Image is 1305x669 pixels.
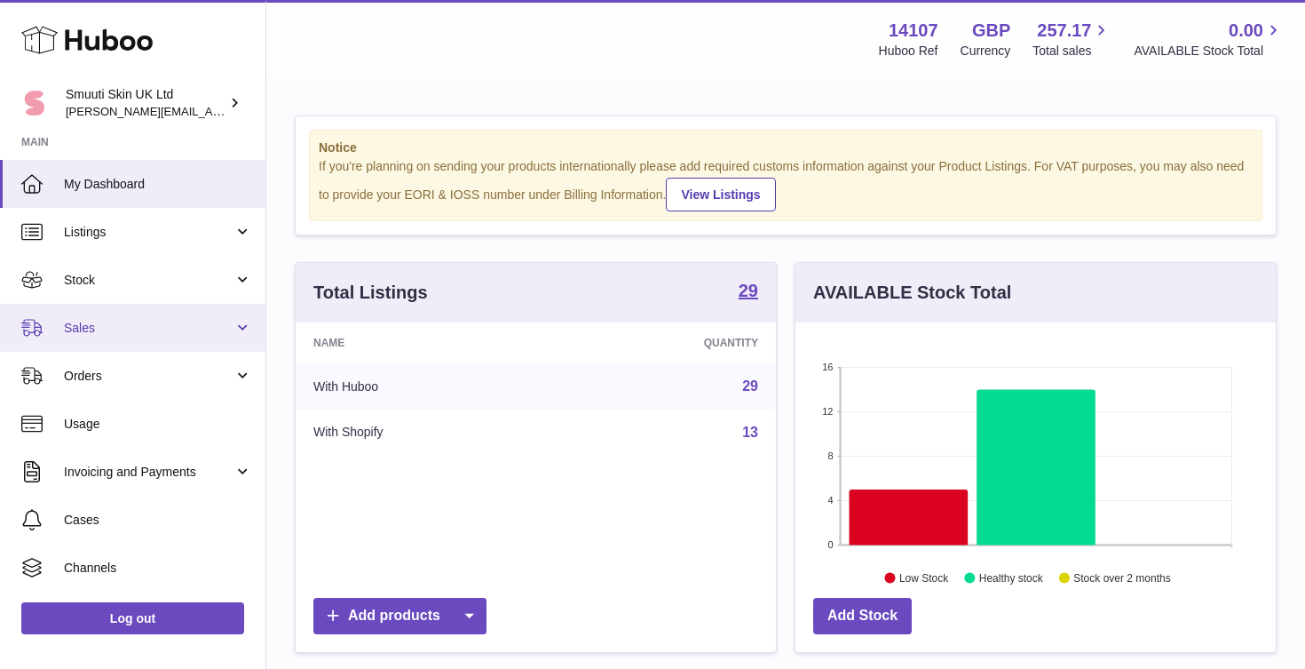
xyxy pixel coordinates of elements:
a: 13 [742,425,758,440]
div: Currency [961,43,1011,60]
text: 16 [822,362,833,372]
text: Healthy stock [979,571,1044,584]
a: 29 [739,282,758,303]
span: Total sales [1032,43,1111,60]
a: Add Stock [813,598,912,634]
strong: 14107 [889,19,938,43]
span: Orders [64,368,233,385]
span: Stock [64,272,233,289]
img: ilona@beautyko.fi [21,90,48,116]
text: Stock over 2 months [1073,571,1170,584]
th: Quantity [555,323,776,363]
text: Low Stock [899,571,949,584]
text: 8 [827,450,833,461]
span: 0.00 [1229,19,1263,43]
div: Smuuti Skin UK Ltd [66,86,225,120]
a: Log out [21,602,244,634]
strong: 29 [739,282,758,299]
a: View Listings [666,178,775,211]
span: Sales [64,320,233,337]
strong: Notice [319,139,1253,156]
div: Huboo Ref [879,43,938,60]
span: [PERSON_NAME][EMAIL_ADDRESS][DOMAIN_NAME] [66,104,356,118]
span: My Dashboard [64,176,252,193]
td: With Huboo [296,363,555,410]
h3: Total Listings [313,281,428,305]
span: AVAILABLE Stock Total [1134,43,1284,60]
a: Add products [313,598,486,634]
span: Listings [64,224,233,241]
text: 4 [827,495,833,506]
span: Usage [64,416,252,433]
span: Invoicing and Payments [64,464,233,481]
a: 257.17 Total sales [1032,19,1111,60]
text: 0 [827,539,833,550]
div: If you're planning on sending your products internationally please add required customs informati... [319,158,1253,211]
td: With Shopify [296,410,555,456]
a: 29 [742,378,758,394]
th: Name [296,323,555,363]
h3: AVAILABLE Stock Total [813,281,1011,305]
span: Channels [64,560,252,577]
a: 0.00 AVAILABLE Stock Total [1134,19,1284,60]
strong: GBP [972,19,1010,43]
text: 12 [822,406,833,417]
span: Cases [64,512,252,529]
span: 257.17 [1037,19,1091,43]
